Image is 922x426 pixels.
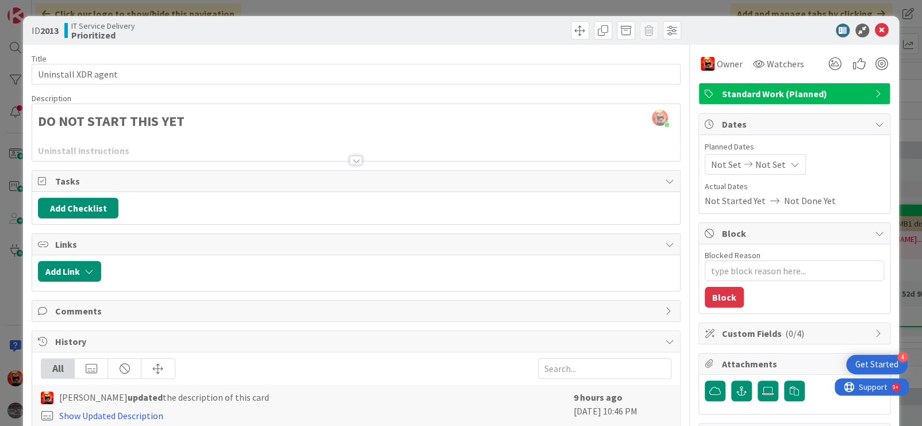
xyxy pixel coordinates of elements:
strong: DO NOT START THIS YET [38,112,185,130]
input: Search... [538,358,671,379]
span: Description [32,93,71,103]
span: ( 0/4 ) [785,328,804,339]
button: Add Link [38,261,101,282]
span: Not Set [711,158,742,171]
span: Dates [722,117,869,131]
span: ID [32,24,59,37]
img: VN [701,57,714,71]
a: Show Updated Description [59,410,163,421]
span: Custom Fields [722,327,869,340]
div: 9+ [58,5,64,14]
span: Block [722,227,869,240]
span: Tasks [55,174,659,188]
span: Attachments [722,357,869,371]
b: Prioritized [71,30,135,40]
label: Title [32,53,47,64]
b: updated [128,392,163,403]
span: [PERSON_NAME] the description of this card [59,390,269,404]
label: Blocked Reason [705,250,760,260]
span: Support [24,2,52,16]
img: VN [41,392,53,404]
button: Add Checklist [38,198,118,218]
span: Not Set [755,158,786,171]
button: Block [705,287,744,308]
span: Links [55,237,659,251]
div: Open Get Started checklist, remaining modules: 4 [846,355,908,374]
div: 4 [897,352,908,362]
div: All [41,359,75,378]
div: Get Started [855,359,898,370]
span: Watchers [767,57,804,71]
span: Comments [55,304,659,318]
span: Not Done Yet [784,194,836,208]
img: RgTeOc3I8ELJmhTdjS0YQeX5emZJLXRn.jpg [652,110,668,126]
b: 2013 [40,25,59,36]
span: Planned Dates [705,141,884,153]
b: 9 hours ago [574,392,623,403]
span: Not Started Yet [705,194,766,208]
input: type card name here... [32,64,681,85]
span: History [55,335,659,348]
span: Standard Work (Planned) [722,87,869,101]
div: [DATE] 10:46 PM [574,390,671,423]
span: IT Service Delivery [71,21,135,30]
span: Actual Dates [705,181,884,193]
span: Owner [717,57,743,71]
